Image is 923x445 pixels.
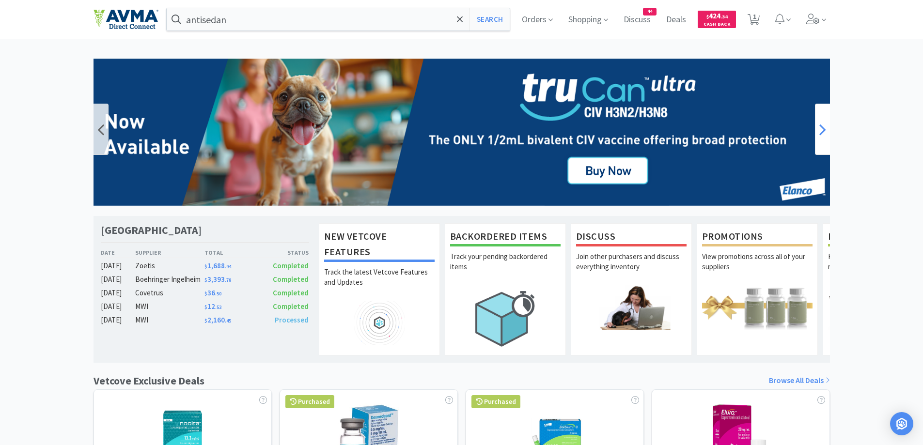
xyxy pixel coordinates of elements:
[275,315,309,324] span: Processed
[702,251,813,285] p: View promotions across all of your suppliers
[101,314,136,326] div: [DATE]
[101,287,309,299] a: [DATE]Covetrus$36.50Completed
[215,304,221,310] span: . 53
[204,288,221,297] span: 36
[225,318,231,324] span: . 45
[273,302,309,311] span: Completed
[135,260,204,272] div: Zoetis
[204,291,207,297] span: $
[744,16,764,25] a: 1
[450,285,561,352] img: hero_backorders.png
[167,8,510,31] input: Search by item, sku, manufacturer, ingredient, size...
[576,285,687,329] img: hero_discuss.png
[890,412,913,435] div: Open Intercom Messenger
[257,248,309,257] div: Status
[204,304,207,310] span: $
[720,14,728,20] span: . 34
[324,229,435,262] h1: New Vetcove Features
[576,251,687,285] p: Join other purchasers and discuss everything inventory
[101,248,136,257] div: Date
[101,301,136,312] div: [DATE]
[698,6,736,32] a: $424.34Cash Back
[225,263,231,270] span: . 94
[204,315,231,324] span: 2,160
[204,275,231,284] span: 3,393
[445,223,566,355] a: Backordered ItemsTrack your pending backordered items
[94,9,158,30] img: e4e33dab9f054f5782a47901c742baa9_102.png
[204,302,221,311] span: 12
[273,261,309,270] span: Completed
[769,374,830,387] a: Browse All Deals
[225,277,231,283] span: . 79
[576,229,687,246] h1: Discuss
[135,287,204,299] div: Covetrus
[704,22,730,28] span: Cash Back
[101,260,309,272] a: [DATE]Zoetis$1,688.94Completed
[273,288,309,297] span: Completed
[135,248,204,257] div: Supplier
[94,59,830,206] img: 70ef68cc05284f7981273fc53a7214b3.png
[469,8,510,31] button: Search
[101,287,136,299] div: [DATE]
[135,274,204,285] div: Boehringer Ingelheim
[135,301,204,312] div: MWI
[324,267,435,301] p: Track the latest Vetcove Features and Updates
[643,8,656,15] span: 44
[697,223,818,355] a: PromotionsView promotions across all of your suppliers
[702,285,813,329] img: hero_promotions.png
[101,301,309,312] a: [DATE]MWI$12.53Completed
[204,277,207,283] span: $
[135,314,204,326] div: MWI
[706,11,728,20] span: 424
[620,15,655,24] a: Discuss44
[94,372,204,389] h1: Vetcove Exclusive Deals
[215,291,221,297] span: . 50
[101,274,136,285] div: [DATE]
[319,223,440,355] a: New Vetcove FeaturesTrack the latest Vetcove Features and Updates
[204,263,207,270] span: $
[204,318,207,324] span: $
[101,223,202,237] h1: [GEOGRAPHIC_DATA]
[101,274,309,285] a: [DATE]Boehringer Ingelheim$3,393.79Completed
[706,14,709,20] span: $
[324,301,435,345] img: hero_feature_roadmap.png
[662,15,690,24] a: Deals
[273,275,309,284] span: Completed
[204,261,231,270] span: 1,688
[571,223,692,355] a: DiscussJoin other purchasers and discuss everything inventory
[101,260,136,272] div: [DATE]
[101,314,309,326] a: [DATE]MWI$2,160.45Processed
[450,229,561,246] h1: Backordered Items
[450,251,561,285] p: Track your pending backordered items
[204,248,257,257] div: Total
[702,229,813,246] h1: Promotions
